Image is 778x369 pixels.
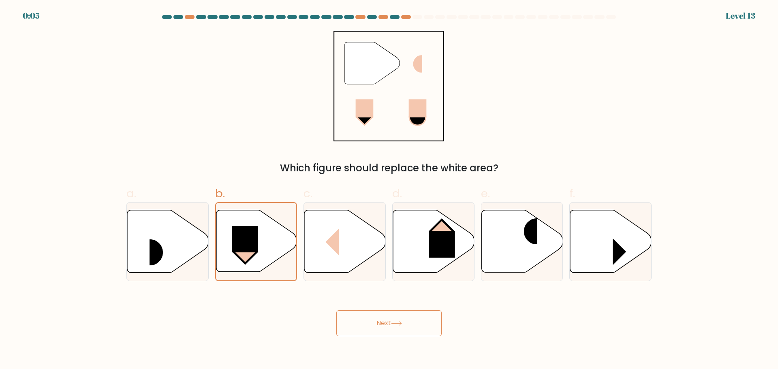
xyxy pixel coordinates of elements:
g: " [345,42,400,84]
span: c. [304,186,312,201]
div: 0:05 [23,10,40,22]
span: a. [126,186,136,201]
span: b. [215,186,225,201]
span: f. [569,186,575,201]
span: d. [392,186,402,201]
button: Next [336,310,442,336]
div: Which figure should replace the white area? [131,161,647,175]
div: Level 13 [726,10,755,22]
span: e. [481,186,490,201]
